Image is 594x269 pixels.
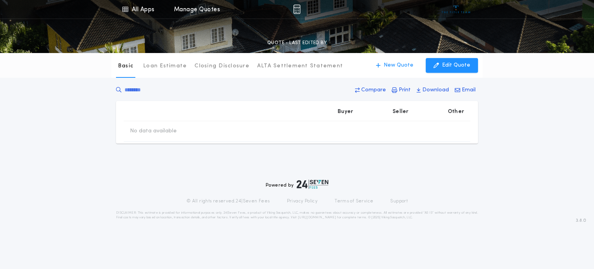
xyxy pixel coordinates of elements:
td: No data available [124,121,183,141]
a: Support [390,198,408,204]
a: Privacy Policy [287,198,318,204]
p: Seller [393,108,409,116]
p: Basic [118,62,133,70]
button: Download [414,83,451,97]
img: vs-icon [442,5,471,13]
button: Print [389,83,413,97]
button: New Quote [368,58,421,73]
p: Other [448,108,464,116]
p: Email [462,86,476,94]
img: img [293,5,300,14]
button: Edit Quote [426,58,478,73]
p: DISCLAIMER: This estimate is provided for informational purposes only. 24|Seven Fees, a product o... [116,211,478,220]
span: 3.8.0 [576,217,586,224]
img: logo [297,180,328,189]
p: Download [422,86,449,94]
p: QUOTE - LAST EDITED BY [267,39,327,47]
div: Powered by [266,180,328,189]
p: Loan Estimate [143,62,187,70]
a: [URL][DOMAIN_NAME] [298,216,336,219]
button: Email [452,83,478,97]
p: Buyer [338,108,353,116]
p: New Quote [384,62,413,69]
p: Compare [361,86,386,94]
p: ALTA Settlement Statement [257,62,343,70]
p: © All rights reserved. 24|Seven Fees [186,198,270,204]
button: Compare [353,83,388,97]
p: Closing Disclosure [195,62,249,70]
p: Print [399,86,411,94]
a: Terms of Service [335,198,373,204]
p: Edit Quote [442,62,470,69]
